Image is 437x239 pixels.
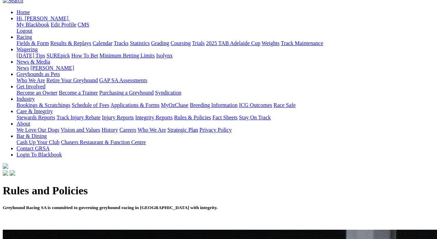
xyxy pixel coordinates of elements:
div: News & Media [17,65,434,71]
a: Breeding Information [190,102,238,108]
a: Retire Your Greyhound [46,77,98,83]
a: Grading [151,40,169,46]
a: Chasers Restaurant & Function Centre [61,139,146,145]
a: Weights [262,40,280,46]
a: Cash Up Your Club [17,139,59,145]
a: Privacy Policy [199,127,232,133]
a: ICG Outcomes [239,102,272,108]
a: Trials [192,40,205,46]
a: My Blackbook [17,22,50,28]
h5: Greyhound Racing SA is committed to governing greyhound racing in [GEOGRAPHIC_DATA] with integrity. [3,205,434,210]
a: Hi, [PERSON_NAME] [17,15,70,21]
a: Purchasing a Greyhound [99,90,154,96]
a: Become an Owner [17,90,57,96]
a: Tracks [114,40,129,46]
a: 2025 TAB Adelaide Cup [206,40,260,46]
a: Careers [119,127,136,133]
a: GAP SA Assessments [99,77,148,83]
a: Home [17,9,30,15]
a: CMS [78,22,89,28]
a: Statistics [130,40,150,46]
div: Racing [17,40,434,46]
a: SUREpick [46,53,70,58]
a: Bar & Dining [17,133,47,139]
a: Vision and Values [61,127,100,133]
a: Care & Integrity [17,108,53,114]
a: Wagering [17,46,38,52]
a: [PERSON_NAME] [30,65,74,71]
a: Isolynx [156,53,173,58]
div: Get Involved [17,90,434,96]
div: Bar & Dining [17,139,434,145]
img: logo-grsa-white.png [3,163,8,169]
a: Racing [17,34,32,40]
a: Applications & Forms [110,102,160,108]
img: twitter.svg [10,170,15,176]
a: Industry [17,96,35,102]
a: Who We Are [17,77,45,83]
div: Care & Integrity [17,115,434,121]
a: Coursing [171,40,191,46]
a: Syndication [155,90,181,96]
a: About [17,121,30,127]
div: Industry [17,102,434,108]
a: How To Bet [72,53,98,58]
a: History [101,127,118,133]
a: Strategic Plan [167,127,198,133]
a: News [17,65,29,71]
a: [DATE] Tips [17,53,45,58]
a: Become a Trainer [59,90,98,96]
a: Minimum Betting Limits [99,53,155,58]
a: Login To Blackbook [17,152,62,157]
div: Greyhounds as Pets [17,77,434,84]
a: Rules & Policies [174,115,211,120]
a: Track Maintenance [281,40,323,46]
a: Greyhounds as Pets [17,71,60,77]
img: facebook.svg [3,170,8,176]
a: MyOzChase [161,102,188,108]
span: Hi, [PERSON_NAME] [17,15,68,21]
a: Schedule of Fees [72,102,109,108]
a: Bookings & Scratchings [17,102,70,108]
a: Contact GRSA [17,145,50,151]
a: Results & Replays [50,40,91,46]
a: Integrity Reports [135,115,173,120]
div: About [17,127,434,133]
div: Hi, [PERSON_NAME] [17,22,434,34]
a: Track Injury Rebate [56,115,100,120]
h1: Rules and Policies [3,184,434,197]
a: Who We Are [138,127,166,133]
a: Stay On Track [239,115,271,120]
a: News & Media [17,59,50,65]
a: We Love Our Dogs [17,127,59,133]
a: Fact Sheets [212,115,238,120]
a: Logout [17,28,32,34]
div: Wagering [17,53,434,59]
a: Injury Reports [102,115,134,120]
a: Race Safe [273,102,295,108]
a: Calendar [92,40,112,46]
a: Stewards Reports [17,115,55,120]
a: Edit Profile [51,22,76,28]
a: Get Involved [17,84,45,89]
a: Fields & Form [17,40,49,46]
